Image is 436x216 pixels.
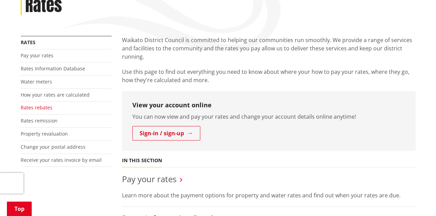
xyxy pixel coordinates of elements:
p: Learn more about the payment options for property and water rates and find out when your rates ar... [122,191,416,199]
a: Property revaluation [21,130,68,137]
a: Rates Information Database [21,65,85,72]
p: Use this page to find out everything you need to know about where your how to pay your rates, whe... [122,68,416,84]
a: Rates rebates [21,104,52,111]
a: Rates remission [21,117,58,124]
iframe: Messenger Launcher [404,187,429,212]
a: Top [7,202,32,216]
a: Rates [21,39,36,46]
p: You can now view and pay your rates and change your account details online anytime! [132,112,405,121]
a: How your rates are calculated [21,91,90,98]
a: Pay your rates [21,52,53,59]
a: Receive your rates invoice by email [21,157,102,163]
a: Water meters [21,78,52,85]
a: Change your postal address [21,144,85,150]
a: Pay your rates [122,173,176,185]
a: Sign-in / sign-up [132,126,200,140]
h3: View your account online [132,101,405,109]
p: Waikato District Council is committed to helping our communities run smoothly. We provide a range... [122,36,416,61]
h5: In this section [122,158,162,164]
